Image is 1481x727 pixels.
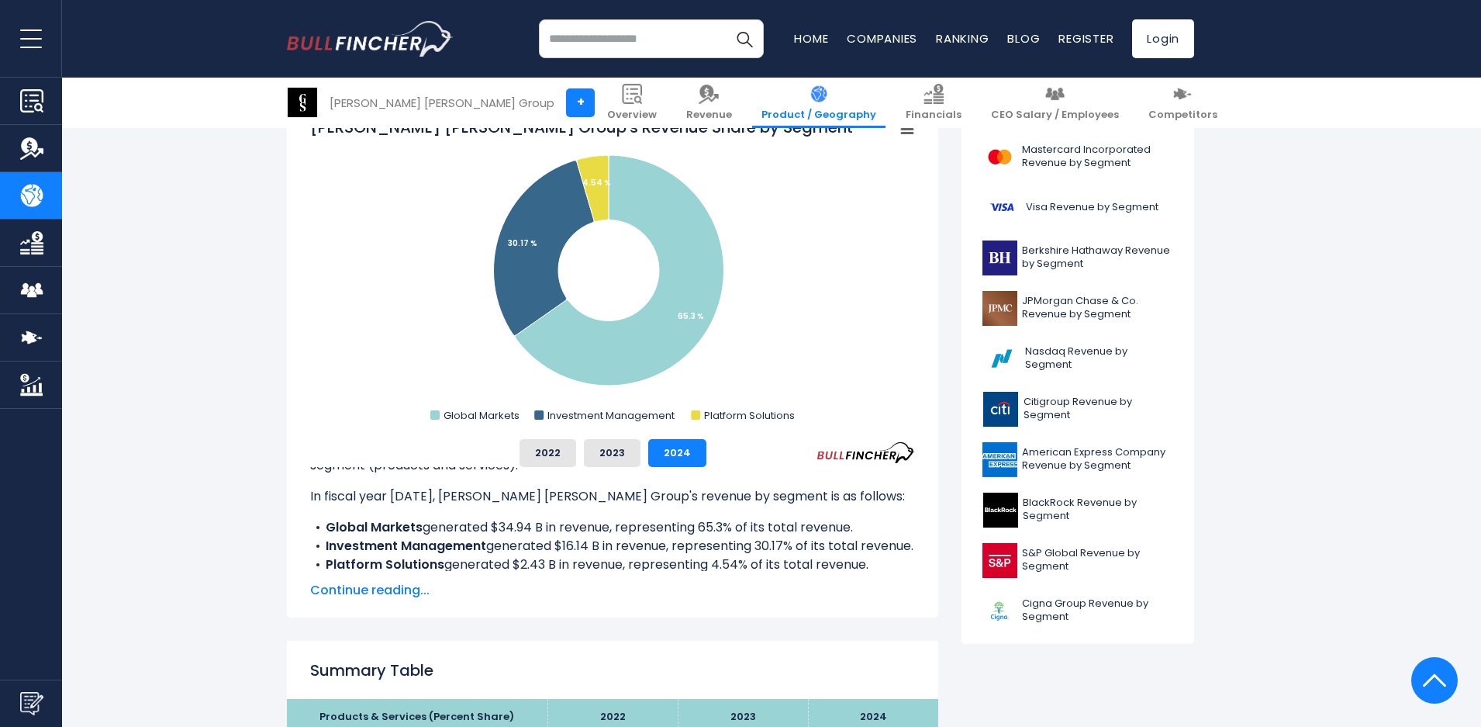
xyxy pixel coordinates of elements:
[310,116,915,427] svg: Goldman Sachs Group's Revenue Share by Segment
[566,88,595,117] a: +
[607,109,657,122] span: Overview
[310,487,915,506] p: In fiscal year [DATE], [PERSON_NAME] [PERSON_NAME] Group's revenue by segment is as follows:
[973,186,1182,229] a: Visa Revenue by Segment
[1148,109,1217,122] span: Competitors
[982,78,1128,128] a: CEO Salary / Employees
[982,493,1018,528] img: BLK logo
[936,30,989,47] a: Ranking
[973,338,1182,380] a: Nasdaq Revenue by Segment
[678,310,704,322] tspan: 65.3 %
[973,489,1182,531] a: BlackRock Revenue by Segment
[973,237,1182,279] a: Berkshire Hathaway Revenue by Segment
[326,556,444,573] b: Platform Solutions
[704,408,795,423] text: Platform Solutions
[547,408,675,423] text: Investment Management
[677,78,741,128] a: Revenue
[288,88,317,117] img: GS logo
[1022,244,1173,271] span: Berkshire Hathaway Revenue by Segment
[508,237,537,249] tspan: 30.17 %
[982,341,1020,376] img: NDAQ logo
[991,109,1119,122] span: CEO Salary / Employees
[287,21,454,57] a: Go to homepage
[310,425,915,667] div: The for [PERSON_NAME] [PERSON_NAME] Group is the Global Markets, which represents 65.3% of its to...
[1024,396,1173,422] span: Citigroup Revenue by Segment
[1022,144,1173,170] span: Mastercard Incorporated Revenue by Segment
[982,543,1017,578] img: SPGI logo
[1025,345,1173,372] span: Nasdaq Revenue by Segment
[686,109,732,122] span: Revenue
[582,177,611,189] tspan: 4.54 %
[973,539,1182,582] a: S&P Global Revenue by Segment
[287,21,454,57] img: bullfincher logo
[725,19,764,58] button: Search
[982,291,1017,326] img: JPM logo
[973,287,1182,330] a: JPMorgan Chase & Co. Revenue by Segment
[761,109,876,122] span: Product / Geography
[1022,446,1173,473] span: American Express Company Revenue by Segment
[310,537,915,556] li: generated $16.14 B in revenue, representing 30.17% of its total revenue.
[326,537,486,555] b: Investment Management
[973,438,1182,481] a: American Express Company Revenue by Segment
[1132,19,1194,58] a: Login
[982,594,1017,628] img: CI logo
[973,590,1182,632] a: Cigna Group Revenue by Segment
[330,94,554,112] div: [PERSON_NAME] [PERSON_NAME] Group
[1058,30,1113,47] a: Register
[310,556,915,574] li: generated $2.43 B in revenue, representing 4.54% of its total revenue.
[973,136,1182,178] a: Mastercard Incorporated Revenue by Segment
[648,439,706,467] button: 2024
[310,518,915,537] li: generated $34.94 B in revenue, representing 65.3% of its total revenue.
[794,30,828,47] a: Home
[847,30,917,47] a: Companies
[1022,295,1173,321] span: JPMorgan Chase & Co. Revenue by Segment
[973,388,1182,431] a: Citigroup Revenue by Segment
[752,78,885,128] a: Product / Geography
[896,78,971,128] a: Financials
[520,439,576,467] button: 2022
[982,392,1019,427] img: C logo
[982,442,1017,477] img: AXP logo
[1023,497,1173,523] span: BlackRock Revenue by Segment
[310,659,915,682] h2: Summary Table
[982,241,1017,275] img: BRK-B logo
[982,190,1021,225] img: V logo
[326,518,423,536] b: Global Markets
[1022,547,1173,573] span: S&P Global Revenue by Segment
[1139,78,1227,128] a: Competitors
[982,140,1017,175] img: MA logo
[906,109,961,122] span: Financials
[444,408,520,423] text: Global Markets
[310,581,915,600] span: Continue reading...
[1022,597,1173,624] span: Cigna Group Revenue by Segment
[1007,30,1040,47] a: Blog
[598,78,666,128] a: Overview
[1026,201,1158,214] span: Visa Revenue by Segment
[584,439,640,467] button: 2023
